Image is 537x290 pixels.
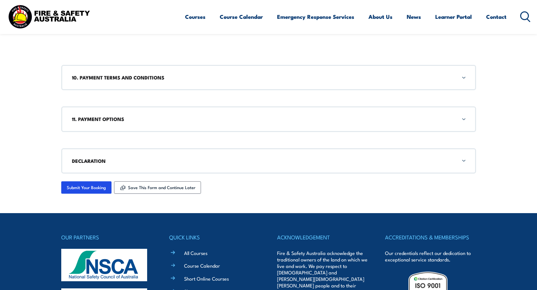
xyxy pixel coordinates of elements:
[61,233,152,242] h4: OUR PARTNERS
[435,8,472,25] a: Learner Portal
[220,8,263,25] a: Course Calendar
[184,262,220,269] a: Course Calendar
[61,249,147,281] img: nsca-logo-footer
[114,181,201,194] button: Save This Form and Continue Later
[407,8,421,25] a: News
[277,8,354,25] a: Emergency Response Services
[72,115,465,123] h3: 11. PAYMENT OPTIONS
[385,233,476,242] h4: ACCREDITATIONS & MEMBERSHIPS
[368,8,392,25] a: About Us
[486,8,507,25] a: Contact
[385,250,476,263] p: Our credentials reflect our dedication to exceptional service standards.
[185,8,205,25] a: Courses
[169,233,260,242] h4: QUICK LINKS
[61,148,476,174] div: DECLARATION
[72,157,465,164] h3: DECLARATION
[184,275,229,282] a: Short Online Courses
[184,249,207,256] a: All Courses
[277,233,368,242] h4: ACKNOWLEDGEMENT
[61,181,111,194] input: Submit Your Booking
[61,65,476,90] div: 10. PAYMENT TERMS AND CONDITIONS
[61,106,476,132] div: 11. PAYMENT OPTIONS
[72,74,465,81] h3: 10. PAYMENT TERMS AND CONDITIONS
